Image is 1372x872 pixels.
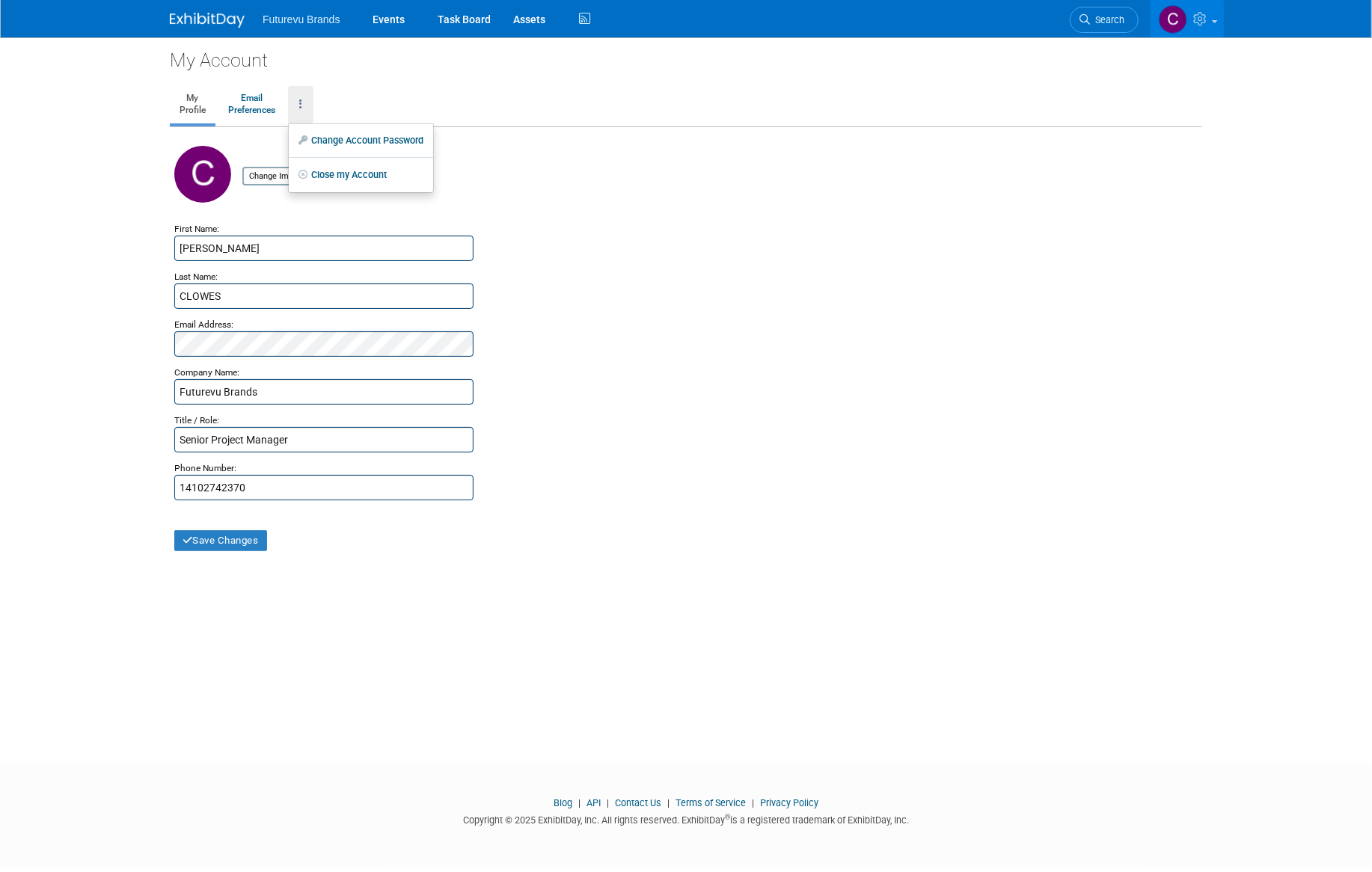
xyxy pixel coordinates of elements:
a: Privacy Policy [760,797,818,808]
a: Contact Us [615,797,661,808]
span: | [748,797,758,808]
sup: ® [725,813,730,821]
img: C.jpg [174,146,231,203]
a: Terms of Service [676,797,746,808]
a: Blog [554,797,572,808]
small: Last Name: [174,271,218,282]
a: EmailPreferences [218,86,285,123]
a: Close my Account [289,164,433,186]
span: Search [1090,14,1124,25]
small: Phone Number: [174,463,236,473]
button: Save Changes [174,530,267,551]
span: | [575,797,584,808]
small: Email Address: [174,319,233,330]
img: CHERYL CLOWES [1159,5,1187,34]
a: Search [1070,7,1139,33]
a: Change Account Password [289,129,433,152]
img: ExhibitDay [170,13,245,28]
span: | [603,797,613,808]
span: Futurevu Brands [263,13,340,25]
small: Title / Role: [174,415,219,426]
small: First Name: [174,224,219,234]
a: MyProfile [170,86,215,123]
span: | [664,797,673,808]
div: My Account [170,37,1202,73]
small: Company Name: [174,367,239,378]
a: API [587,797,601,808]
